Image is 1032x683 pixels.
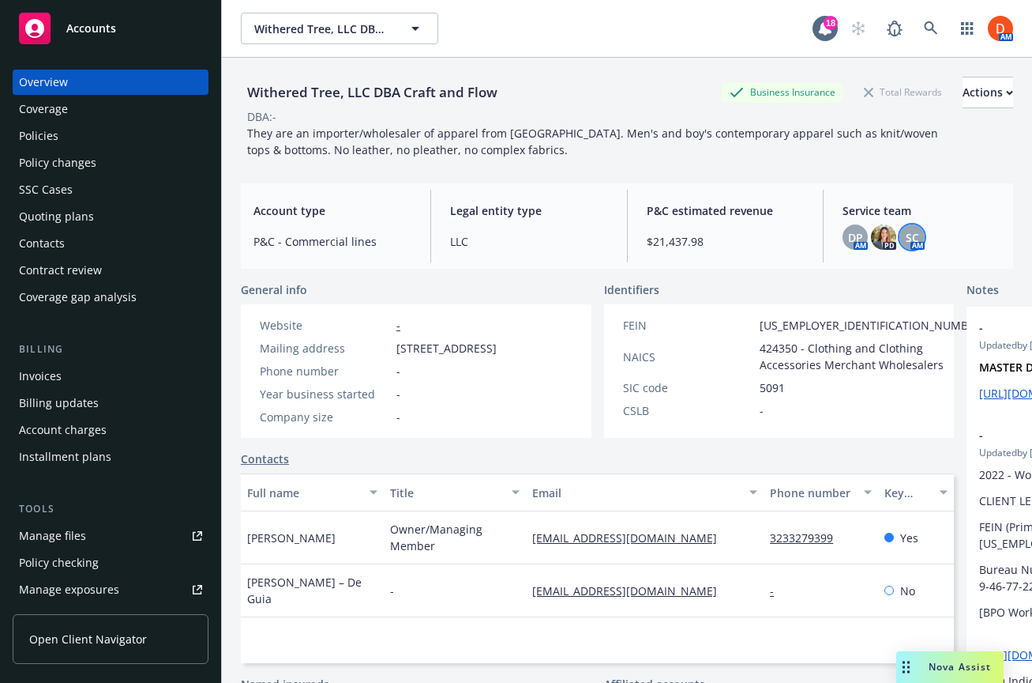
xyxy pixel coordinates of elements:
[241,13,438,44] button: Withered Tree, LLC DBA Craft and Flow
[966,281,999,300] span: Notes
[19,96,68,122] div: Coverage
[13,285,208,310] a: Coverage gap analysis
[13,96,208,122] a: Coverage
[247,574,377,607] span: [PERSON_NAME] – De Guia
[19,177,73,202] div: SSC Cases
[13,501,208,517] div: Tools
[848,229,863,246] span: DP
[260,317,390,334] div: Website
[254,21,391,37] span: Withered Tree, LLC DBA Craft and Flow
[13,550,208,575] a: Policy checking
[604,281,659,298] span: Identifiers
[241,82,504,103] div: Withered Tree, LLC DBA Craft and Flow
[390,485,503,501] div: Title
[722,82,843,102] div: Business Insurance
[19,285,137,310] div: Coverage gap analysis
[19,391,99,416] div: Billing updates
[19,364,62,389] div: Invoices
[13,523,208,549] a: Manage files
[384,474,527,511] button: Title
[260,340,390,357] div: Mailing address
[29,631,147,647] span: Open Client Navigator
[13,258,208,283] a: Contract review
[760,340,985,373] span: 424350 - Clothing and Clothing Accessories Merchant Wholesalers
[647,202,805,219] span: P&C estimated revenue
[396,386,400,402] span: -
[19,417,107,443] div: Account charges
[871,225,896,250] img: photo
[842,13,874,44] a: Start snowing
[842,202,1000,219] span: Service team
[963,77,1013,108] div: Actions
[260,409,390,425] div: Company size
[532,530,730,545] a: [EMAIL_ADDRESS][DOMAIN_NAME]
[13,6,208,51] a: Accounts
[19,70,68,95] div: Overview
[760,317,985,334] span: [US_EMPLOYER_IDENTIFICATION_NUMBER]
[951,13,983,44] a: Switch app
[241,474,384,511] button: Full name
[13,177,208,202] a: SSC Cases
[13,204,208,229] a: Quoting plans
[963,77,1013,108] button: Actions
[241,451,289,467] a: Contacts
[396,318,400,333] a: -
[647,233,805,250] span: $21,437.98
[19,258,102,283] div: Contract review
[19,444,111,470] div: Installment plans
[906,229,919,246] span: SC
[856,82,950,102] div: Total Rewards
[396,409,400,425] span: -
[13,150,208,175] a: Policy changes
[241,281,307,298] span: General info
[760,379,785,396] span: 5091
[764,474,877,511] button: Phone number
[623,349,753,365] div: NAICS
[247,530,336,546] span: [PERSON_NAME]
[19,523,86,549] div: Manage files
[13,417,208,443] a: Account charges
[532,485,740,501] div: Email
[19,204,94,229] div: Quoting plans
[13,70,208,95] a: Overview
[13,577,208,602] a: Manage exposures
[19,123,58,149] div: Policies
[13,444,208,470] a: Installment plans
[824,16,838,30] div: 18
[13,123,208,149] a: Policies
[900,530,918,546] span: Yes
[450,202,608,219] span: Legal entity type
[526,474,764,511] button: Email
[13,231,208,256] a: Contacts
[623,402,753,419] div: CSLB
[623,379,753,396] div: SIC code
[900,583,915,599] span: No
[260,363,390,379] div: Phone number
[532,583,730,598] a: [EMAIL_ADDRESS][DOMAIN_NAME]
[396,363,400,379] span: -
[19,231,65,256] div: Contacts
[879,13,910,44] a: Report a Bug
[247,126,941,157] span: They are an importer/wholesaler of apparel from [GEOGRAPHIC_DATA]. Men's and boy's contemporary a...
[19,577,119,602] div: Manage exposures
[19,550,99,575] div: Policy checking
[247,108,276,125] div: DBA: -
[878,474,954,511] button: Key contact
[884,485,930,501] div: Key contact
[915,13,947,44] a: Search
[66,22,116,35] span: Accounts
[770,485,854,501] div: Phone number
[396,340,497,357] span: [STREET_ADDRESS]
[988,16,1013,41] img: photo
[929,660,991,674] span: Nova Assist
[13,391,208,416] a: Billing updates
[390,521,520,554] span: Owner/Managing Member
[623,317,753,334] div: FEIN
[760,402,764,419] span: -
[247,485,360,501] div: Full name
[390,583,394,599] span: -
[13,364,208,389] a: Invoices
[450,233,608,250] span: LLC
[253,202,411,219] span: Account type
[896,651,916,683] div: Drag to move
